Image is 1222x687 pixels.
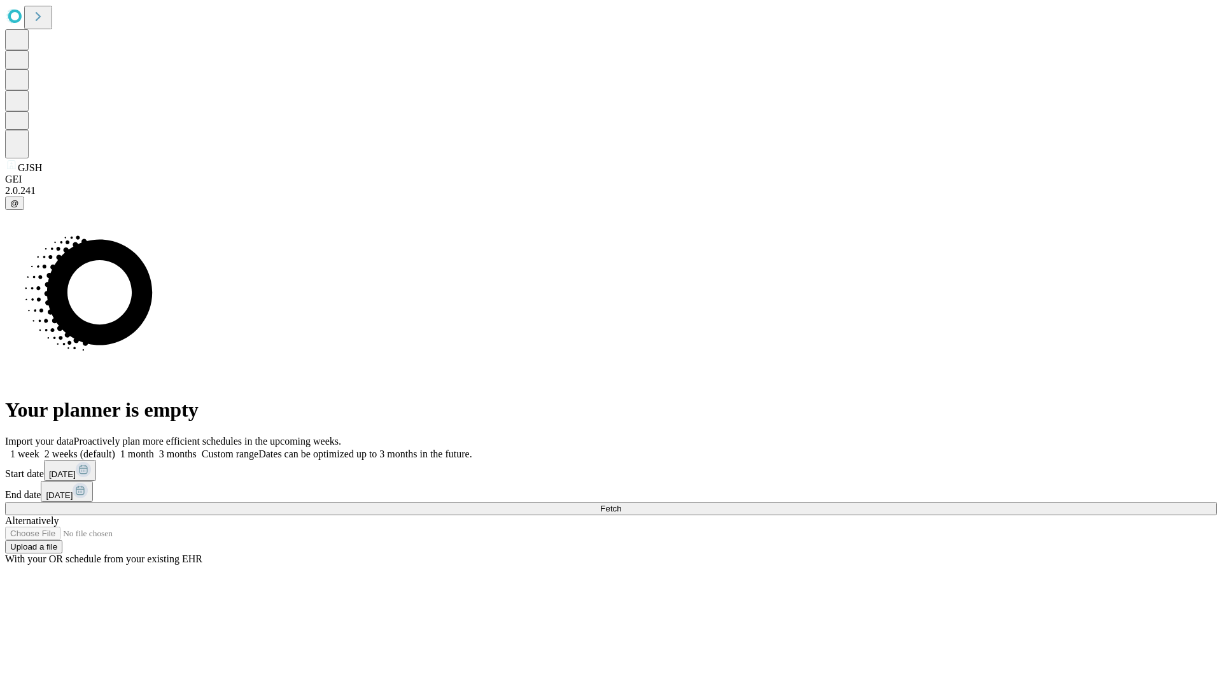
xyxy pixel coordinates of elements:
h1: Your planner is empty [5,398,1217,422]
span: Alternatively [5,515,59,526]
span: Fetch [600,504,621,513]
span: With your OR schedule from your existing EHR [5,553,202,564]
span: 1 month [120,448,154,459]
span: @ [10,198,19,208]
span: GJSH [18,162,42,173]
span: 2 weeks (default) [45,448,115,459]
button: Fetch [5,502,1217,515]
span: Custom range [202,448,258,459]
button: Upload a file [5,540,62,553]
div: End date [5,481,1217,502]
button: [DATE] [44,460,96,481]
span: [DATE] [49,469,76,479]
div: GEI [5,174,1217,185]
button: [DATE] [41,481,93,502]
span: Import your data [5,436,74,447]
span: 3 months [159,448,197,459]
span: 1 week [10,448,39,459]
button: @ [5,197,24,210]
span: [DATE] [46,490,73,500]
span: Dates can be optimized up to 3 months in the future. [258,448,472,459]
span: Proactively plan more efficient schedules in the upcoming weeks. [74,436,341,447]
div: Start date [5,460,1217,481]
div: 2.0.241 [5,185,1217,197]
